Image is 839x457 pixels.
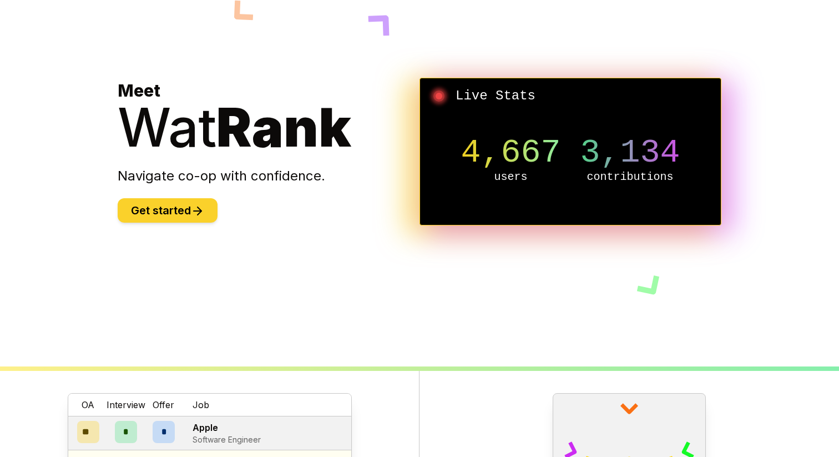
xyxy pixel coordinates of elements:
p: Apple [193,421,261,434]
p: users [451,169,570,185]
p: 4,667 [451,136,570,169]
p: contributions [570,169,690,185]
p: 3,134 [570,136,690,169]
span: Job [193,398,209,411]
a: Get started [118,205,218,217]
span: Wat [118,95,216,159]
span: OA [82,398,94,411]
span: Interview [107,398,145,411]
p: Software Engineer [193,434,261,445]
h1: Meet [118,81,419,154]
h2: Live Stats [429,87,712,105]
span: Offer [153,398,174,411]
span: Rank [216,95,351,159]
p: Navigate co-op with confidence. [118,167,419,185]
button: Get started [118,198,218,223]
